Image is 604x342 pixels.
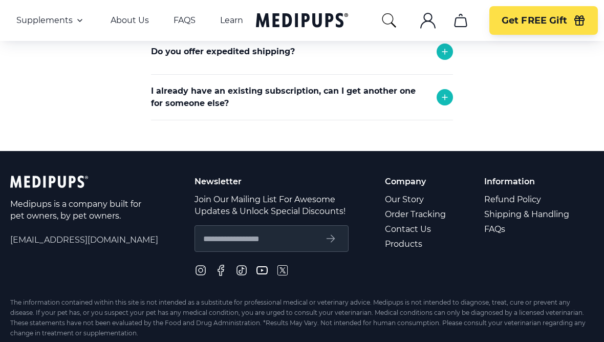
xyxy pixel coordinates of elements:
a: Our Story [385,192,447,207]
button: Get FREE Gift [489,6,598,35]
a: Shipping & Handling [484,207,571,222]
button: search [381,12,397,29]
span: [EMAIL_ADDRESS][DOMAIN_NAME] [10,234,158,246]
a: Contact Us [385,222,447,237]
a: Products [385,237,447,251]
a: About Us [111,15,149,26]
span: Supplements [16,15,73,26]
a: Medipups [256,11,348,32]
a: FAQs [484,222,571,237]
a: Learn [220,15,243,26]
p: Do you offer expedited shipping? [151,46,295,58]
button: Supplements [16,14,86,27]
p: I already have an existing subscription, can I get another one for someone else? [151,85,426,110]
p: Medipups is a company built for pet owners, by pet owners. [10,198,143,222]
div: Absolutely! Simply place the order and use the shipping address of the person who will receive th... [151,120,453,173]
span: Get FREE Gift [502,15,567,27]
a: Order Tracking [385,207,447,222]
p: Information [484,176,571,187]
a: Refund Policy [484,192,571,207]
div: Yes we do! Please reach out to support and we will try to accommodate any request. [151,74,453,127]
button: account [416,8,440,33]
p: Join Our Mailing List For Awesome Updates & Unlock Special Discounts! [195,194,349,217]
p: Newsletter [195,176,349,187]
button: cart [448,8,473,33]
div: The information contained within this site is not intended as a substitute for professional medic... [10,297,594,338]
a: FAQS [174,15,196,26]
p: Company [385,176,447,187]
